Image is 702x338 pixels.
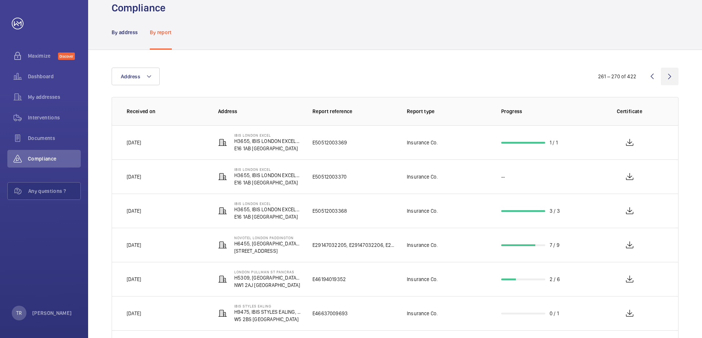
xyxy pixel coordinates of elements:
[127,108,206,115] p: Received on
[28,187,80,195] span: Any questions ?
[28,134,81,142] span: Documents
[127,276,141,283] p: [DATE]
[234,274,301,281] p: H5309, [GEOGRAPHIC_DATA], [STREET_ADDRESS]
[550,241,560,249] p: 7 / 9
[407,108,489,115] p: Report type
[127,241,141,249] p: [DATE]
[312,173,347,180] p: E50512003370
[312,108,395,115] p: Report reference
[28,52,58,60] span: Maximize
[234,167,301,172] p: IBIS LONDON EXCEL
[127,173,141,180] p: [DATE]
[234,172,301,179] p: H3655, IBIS LONDON EXCEL, [GEOGRAPHIC_DATA], [STREET_ADDRESS]
[127,139,141,146] p: [DATE]
[598,73,636,80] div: 261 – 270 of 422
[112,68,160,85] button: Address
[407,207,438,215] p: Insurance Co.
[234,133,301,137] p: IBIS LONDON EXCEL
[234,137,301,145] p: H3655, IBIS LONDON EXCEL, [GEOGRAPHIC_DATA], [STREET_ADDRESS]
[407,139,438,146] p: Insurance Co.
[121,73,140,79] span: Address
[407,173,438,180] p: Insurance Co.
[127,310,141,317] p: [DATE]
[234,235,301,240] p: NOVOTEL LONDON PADDINGTON
[234,308,301,316] p: H9475, IBIS STYLES EALING, [STREET_ADDRESS]
[234,304,301,308] p: IBIS STYLES EALING
[234,201,301,206] p: IBIS LONDON EXCEL
[112,29,138,36] p: By address
[32,309,72,317] p: [PERSON_NAME]
[550,207,560,215] p: 3 / 3
[550,276,560,283] p: 2 / 6
[407,310,438,317] p: Insurance Co.
[596,108,663,115] p: Certificate
[28,73,81,80] span: Dashboard
[550,310,559,317] p: 0 / 1
[501,173,505,180] p: --
[150,29,172,36] p: By report
[234,270,301,274] p: LONDON PULLMAN ST PANCRAS
[58,53,75,60] span: Discover
[234,206,301,213] p: H3655, IBIS LONDON EXCEL, [GEOGRAPHIC_DATA], [STREET_ADDRESS]
[501,108,584,115] p: Progress
[16,309,22,317] p: TR
[312,310,348,317] p: E46637009693
[234,179,301,186] p: E16 1AB [GEOGRAPHIC_DATA]
[28,114,81,121] span: Interventions
[28,93,81,101] span: My addresses
[312,241,395,249] p: E29147032205, E29147032206, E29147032207, E29147032208, E29147032209, E29147032210
[234,145,301,152] p: E16 1AB [GEOGRAPHIC_DATA]
[312,207,347,215] p: E50512003368
[127,207,141,215] p: [DATE]
[234,213,301,220] p: E16 1AB [GEOGRAPHIC_DATA]
[407,276,438,283] p: Insurance Co.
[112,1,166,15] h1: Compliance
[28,155,81,162] span: Compliance
[234,281,301,289] p: NW1 2AJ [GEOGRAPHIC_DATA]
[218,108,301,115] p: Address
[312,139,347,146] p: E50512003369
[234,240,301,247] p: H6455, [GEOGRAPHIC_DATA], [STREET_ADDRESS][PERSON_NAME]
[234,316,301,323] p: W5 2BS [GEOGRAPHIC_DATA]
[312,276,346,283] p: E46194019352
[234,247,301,255] p: [STREET_ADDRESS]
[407,241,438,249] p: Insurance Co.
[550,139,558,146] p: 1 / 1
